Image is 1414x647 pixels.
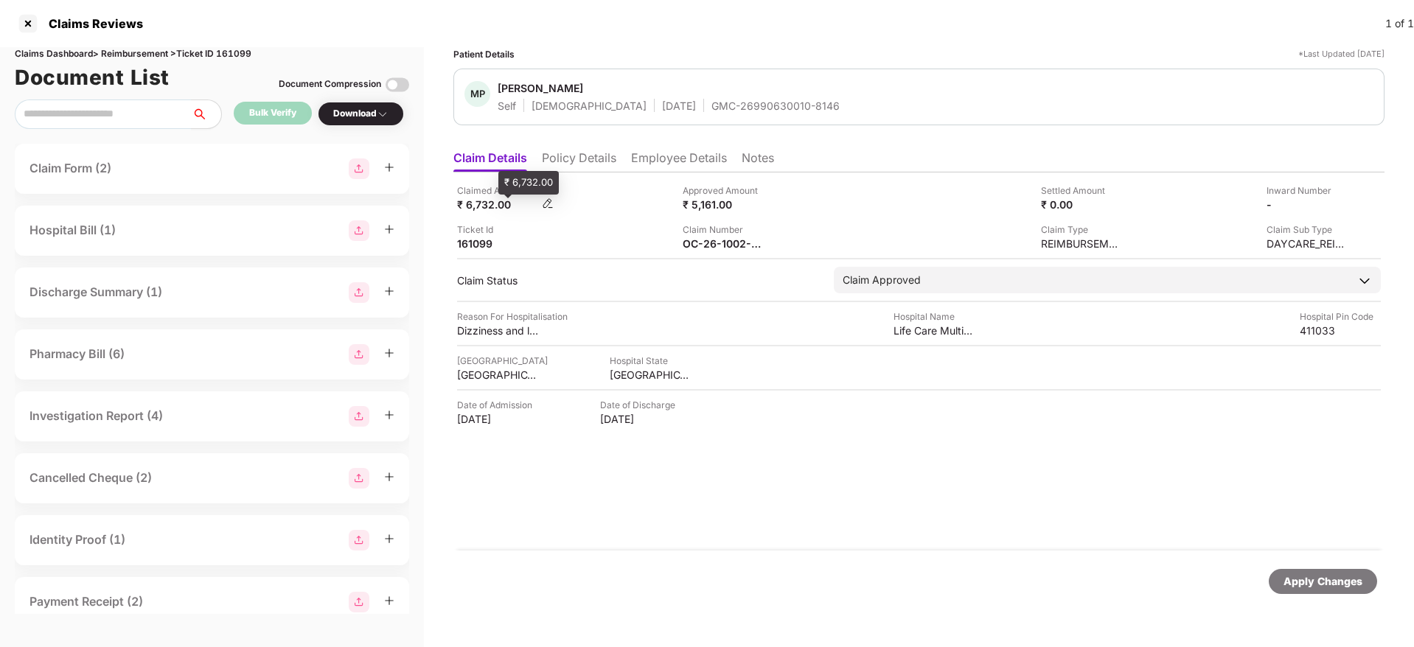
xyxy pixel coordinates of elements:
[1041,183,1122,197] div: Settled Amount
[532,99,647,113] div: [DEMOGRAPHIC_DATA]
[457,398,538,412] div: Date of Admission
[457,197,538,211] div: ₹ 6,732.00
[349,530,369,550] img: svg+xml;base64,PHN2ZyBpZD0iR3JvdXBfMjg4MTMiIGRhdGEtbmFtZT0iR3JvdXAgMjg4MTMiIHhtbG5zPSJodHRwOi8vd3...
[1267,223,1348,237] div: Claim Sub Type
[457,412,538,426] div: [DATE]
[384,286,394,296] span: plus
[498,99,516,113] div: Self
[498,81,583,95] div: [PERSON_NAME]
[894,309,975,323] div: Hospital Name
[349,406,369,427] img: svg+xml;base64,PHN2ZyBpZD0iR3JvdXBfMjg4MTMiIGRhdGEtbmFtZT0iR3JvdXAgMjg4MTMiIHhtbG5zPSJodHRwOi8vd3...
[600,412,681,426] div: [DATE]
[349,592,369,612] img: svg+xml;base64,PHN2ZyBpZD0iR3JvdXBfMjg4MTMiIGRhdGEtbmFtZT0iR3JvdXAgMjg4MTMiIHhtbG5zPSJodHRwOi8vd3...
[384,410,394,420] span: plus
[349,282,369,303] img: svg+xml;base64,PHN2ZyBpZD0iR3JvdXBfMjg4MTMiIGRhdGEtbmFtZT0iR3JvdXAgMjg4MTMiIHhtbG5zPSJodHRwOi8vd3...
[29,592,143,611] div: Payment Receipt (2)
[15,47,409,61] div: Claims Dashboard > Reimbursement > Ticket ID 161099
[384,534,394,544] span: plus
[453,150,527,172] li: Claim Details
[1385,15,1414,32] div: 1 of 1
[457,273,819,287] div: Claim Status
[1267,237,1348,251] div: DAYCARE_REIMBURSEMENT
[457,354,548,368] div: [GEOGRAPHIC_DATA]
[683,197,764,211] div: ₹ 5,161.00
[610,354,691,368] div: Hospital State
[600,398,681,412] div: Date of Discharge
[349,468,369,489] img: svg+xml;base64,PHN2ZyBpZD0iR3JvdXBfMjg4MTMiIGRhdGEtbmFtZT0iR3JvdXAgMjg4MTMiIHhtbG5zPSJodHRwOi8vd3...
[1298,47,1385,61] div: *Last Updated [DATE]
[384,162,394,172] span: plus
[333,107,389,121] div: Download
[457,237,538,251] div: 161099
[711,99,840,113] div: GMC-26990630010-8146
[384,348,394,358] span: plus
[279,77,381,91] div: Document Compression
[1300,309,1381,323] div: Hospital Pin Code
[457,323,538,338] div: Dizziness and loss of sense
[249,106,296,120] div: Bulk Verify
[457,183,554,197] div: Claimed Amount
[40,16,143,31] div: Claims Reviews
[349,158,369,179] img: svg+xml;base64,PHN2ZyBpZD0iR3JvdXBfMjg4MTMiIGRhdGEtbmFtZT0iR3JvdXAgMjg4MTMiIHhtbG5zPSJodHRwOi8vd3...
[457,223,538,237] div: Ticket Id
[384,595,394,606] span: plus
[29,283,162,301] div: Discharge Summary (1)
[377,108,389,120] img: svg+xml;base64,PHN2ZyBpZD0iRHJvcGRvd24tMzJ4MzIiIHhtbG5zPSJodHRwOi8vd3d3LnczLm9yZy8yMDAwL3N2ZyIgd2...
[843,272,921,288] div: Claim Approved
[542,150,616,172] li: Policy Details
[1041,197,1122,211] div: ₹ 0.00
[191,99,222,129] button: search
[683,237,764,251] div: OC-26-1002-8403-00311003
[15,61,170,94] h1: Document List
[683,223,764,237] div: Claim Number
[29,159,111,178] div: Claim Form (2)
[894,323,975,338] div: Life Care Multispeciality Hospital
[29,221,116,239] div: Hospital Bill (1)
[349,220,369,241] img: svg+xml;base64,PHN2ZyBpZD0iR3JvdXBfMjg4MTMiIGRhdGEtbmFtZT0iR3JvdXAgMjg4MTMiIHhtbG5zPSJodHRwOi8vd3...
[683,183,764,197] div: Approved Amount
[542,197,554,209] img: svg+xml;base64,PHN2ZyBpZD0iRWRpdC0zMngzMiIgeG1sbnM9Imh0dHA6Ly93d3cudzMub3JnLzIwMDAvc3ZnIiB3aWR0aD...
[631,150,727,172] li: Employee Details
[1284,573,1362,590] div: Apply Changes
[457,309,568,323] div: Reason For Hospitalisation
[1357,273,1372,288] img: downArrowIcon
[386,73,409,97] img: svg+xml;base64,PHN2ZyBpZD0iVG9nZ2xlLTMyeDMyIiB4bWxucz0iaHR0cDovL3d3dy53My5vcmcvMjAwMC9zdmciIHdpZH...
[742,150,774,172] li: Notes
[191,108,221,120] span: search
[1267,197,1348,211] div: -
[610,368,691,382] div: [GEOGRAPHIC_DATA]
[29,469,152,487] div: Cancelled Cheque (2)
[464,81,490,107] div: MP
[1041,237,1122,251] div: REIMBURSEMENT
[384,472,394,482] span: plus
[662,99,696,113] div: [DATE]
[384,224,394,234] span: plus
[29,407,163,425] div: Investigation Report (4)
[1267,183,1348,197] div: Inward Number
[29,345,125,363] div: Pharmacy Bill (6)
[29,531,125,549] div: Identity Proof (1)
[453,47,515,61] div: Patient Details
[457,368,538,382] div: [GEOGRAPHIC_DATA]
[349,344,369,365] img: svg+xml;base64,PHN2ZyBpZD0iR3JvdXBfMjg4MTMiIGRhdGEtbmFtZT0iR3JvdXAgMjg4MTMiIHhtbG5zPSJodHRwOi8vd3...
[498,171,559,195] div: ₹ 6,732.00
[1041,223,1122,237] div: Claim Type
[1300,323,1381,338] div: 411033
